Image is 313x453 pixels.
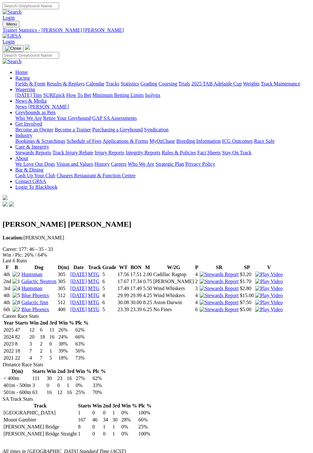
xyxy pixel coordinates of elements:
a: [DATE] [70,286,87,291]
span: Win / Plc: [3,252,23,258]
img: Play Video [255,307,283,312]
th: BON [130,264,142,271]
td: 400 [57,306,70,313]
h2: [PERSON_NAME] [PERSON_NAME] [3,220,310,229]
div: Last 6 Runs [3,258,310,264]
td: 0% [75,382,92,389]
td: 6 [102,278,117,285]
td: 4th [3,271,11,278]
td: Aston Darwin [153,299,194,306]
td: 305 [57,285,70,292]
a: News [15,104,27,109]
a: Grading [141,81,157,86]
img: 1 [12,279,20,284]
td: 56% [75,348,89,354]
a: MyOzChase [149,138,175,144]
a: Calendar [86,81,104,86]
td: 5 [102,285,117,292]
td: 39% [58,348,74,354]
td: [PERSON_NAME] Bridge [3,424,77,430]
th: 3rd [66,368,75,375]
a: MTG [88,300,100,305]
td: 3 [29,341,39,347]
td: [PERSON_NAME] [153,278,194,285]
th: Starts [15,320,28,326]
td: 2nd [3,278,11,285]
td: [GEOGRAPHIC_DATA] [3,410,77,416]
a: MTG [88,272,100,277]
td: 2023 [3,341,14,347]
img: Stewards Report [200,300,239,305]
th: Track [3,403,77,409]
td: Mount Gambier [3,417,77,423]
a: Schedule of Fees [66,138,101,144]
a: Bookings & Scratchings [15,138,65,144]
td: 8 [15,341,28,347]
a: Become an Owner [15,127,53,132]
a: Become a Trainer [55,127,91,132]
img: Close [5,46,21,51]
button: Toggle navigation [3,45,24,52]
th: D(m) [3,368,31,375]
td: 5 [49,355,57,361]
a: [PERSON_NAME] [28,104,69,109]
td: 4 [195,299,199,306]
input: Search [3,3,59,9]
th: M [143,264,152,271]
td: 305 [57,278,70,285]
td: 38% [58,341,74,347]
td: 5 [102,271,117,278]
th: SP [240,264,254,271]
th: Plc % [75,320,89,326]
td: 1 [112,410,120,416]
th: Track [88,264,102,271]
a: How To Bet [66,92,91,98]
th: W/2G [153,264,194,271]
a: ICG Outcomes [222,138,253,144]
div: Career Race Stats [3,313,310,319]
td: 30.08 [117,299,129,306]
a: Login [3,15,15,20]
text: 26% / 64% [24,252,47,258]
td: 2025 [3,327,14,333]
td: 0.75 [143,278,152,285]
td: 17.49 [130,285,142,292]
td: 62% [92,375,106,382]
a: Huntsman [21,286,42,291]
img: Search [3,9,22,15]
button: Toggle navigation [3,21,19,27]
td: 12 [57,389,66,396]
td: 3rd [3,285,11,292]
td: 34 [103,417,111,423]
img: twitter.svg [9,201,14,207]
td: 18 [15,348,28,354]
td: 73% [75,355,89,361]
img: Stewards Report [200,279,239,284]
td: 63 [32,389,46,396]
th: Win % [58,320,74,326]
td: 6 [40,327,49,333]
img: 2 [12,272,20,277]
th: Win % [121,403,137,409]
td: 12 [29,327,39,333]
td: 512 [57,292,70,299]
a: Stay On Track [222,150,251,155]
td: 82 [15,334,28,340]
td: 5 [102,306,117,313]
div: Care & Integrity [15,150,310,156]
td: 27% [75,375,92,382]
th: 3rd [49,320,57,326]
a: View replay [255,272,283,277]
a: Who We Are [15,115,42,121]
img: Play Video [255,286,283,291]
div: Trainer Statistics - [PERSON_NAME] [PERSON_NAME] [3,27,310,33]
th: 3rd [112,403,120,409]
div: SA Track Stats [3,396,310,402]
a: 2025 TAB Adelaide Cup [191,81,242,86]
a: Tracks [106,81,119,86]
a: Wagering [15,87,35,92]
text: 177: 46 - 35 - 33 [19,246,53,252]
a: [DATE] [70,272,87,277]
td: 6 [195,306,199,313]
a: History [94,161,110,167]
